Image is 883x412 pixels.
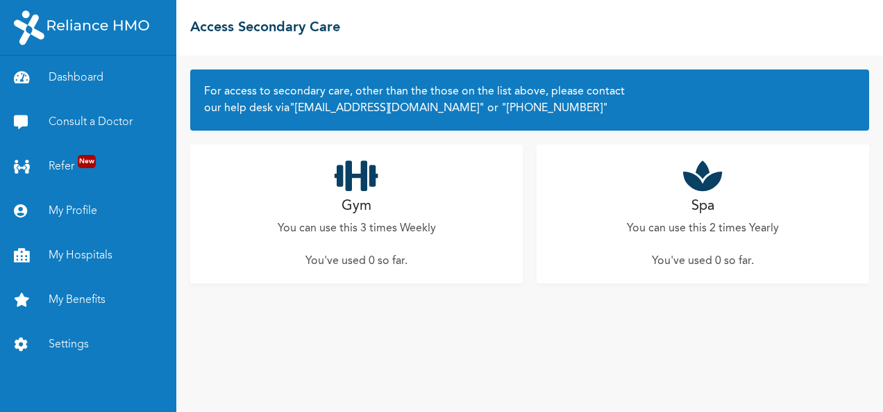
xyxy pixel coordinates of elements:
p: You can use this 3 times Weekly [278,220,436,237]
a: "[PHONE_NUMBER]" [498,103,608,114]
a: "[EMAIL_ADDRESS][DOMAIN_NAME]" [289,103,485,114]
h2: Access Secondary Care [190,17,340,38]
h2: Spa [691,196,714,217]
img: RelianceHMO's Logo [14,10,149,45]
p: You've used 0 so far . [652,253,754,270]
h2: Gym [342,196,371,217]
p: You've used 0 so far . [305,253,407,270]
p: You can use this 2 times Yearly [627,220,779,237]
h2: For access to secondary care, other than the those on the list above, please contact our help des... [204,83,855,117]
span: New [78,155,96,168]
